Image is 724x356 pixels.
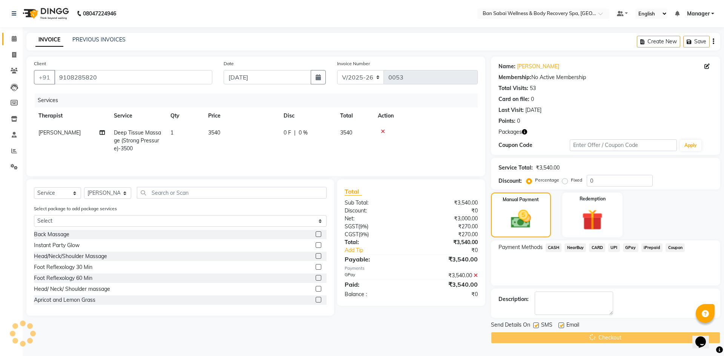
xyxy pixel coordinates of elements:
[680,140,701,151] button: Apply
[137,187,327,199] input: Search or Scan
[339,207,411,215] div: Discount:
[423,246,483,254] div: ₹0
[339,255,411,264] div: Payable:
[411,215,483,223] div: ₹3,000.00
[530,84,536,92] div: 53
[345,188,362,196] span: Total
[411,207,483,215] div: ₹0
[337,60,370,67] label: Invoice Number
[499,295,529,303] div: Description:
[517,63,559,70] a: [PERSON_NAME]
[692,326,716,348] iframe: chat widget
[339,238,411,246] div: Total:
[299,129,308,137] span: 0 %
[546,243,562,252] span: CASH
[499,63,515,70] div: Name:
[339,246,423,254] a: Add Tip
[339,231,411,238] div: ( )
[499,84,528,92] div: Total Visits:
[34,241,80,249] div: Instant Party Glow
[345,223,358,230] span: SGST
[339,223,411,231] div: ( )
[208,129,220,136] span: 3540
[224,60,234,67] label: Date
[339,215,411,223] div: Net:
[339,199,411,207] div: Sub Total:
[204,107,279,124] th: Price
[34,296,95,304] div: Apricot and Lemon Grass
[336,107,373,124] th: Total
[170,129,173,136] span: 1
[411,231,483,238] div: ₹270.00
[54,70,212,84] input: Search by Name/Mobile/Email/Code
[109,107,166,124] th: Service
[499,73,713,81] div: No Active Membership
[411,199,483,207] div: ₹3,540.00
[683,36,710,47] button: Save
[34,231,69,238] div: Back Massage
[72,36,126,43] a: PREVIOUS INVOICES
[339,290,411,298] div: Balance :
[345,265,478,272] div: Payments
[570,139,677,151] input: Enter Offer / Coupon Code
[19,3,71,24] img: logo
[34,252,107,260] div: Head/Neck/Shoulder Massage
[345,231,359,238] span: CGST
[339,272,411,280] div: GPay
[411,255,483,264] div: ₹3,540.00
[566,321,579,330] span: Email
[541,321,552,330] span: SMS
[499,106,524,114] div: Last Visit:
[623,243,638,252] span: GPay
[279,107,336,124] th: Disc
[83,3,116,24] b: 08047224946
[517,117,520,125] div: 0
[499,73,531,81] div: Membership:
[666,243,685,252] span: Coupon
[637,36,680,47] button: Create New
[641,243,663,252] span: iPrepaid
[114,129,161,152] span: Deep Tissue Massage (Strong Pressure)-3500
[34,70,55,84] button: +91
[340,129,352,136] span: 3540
[564,243,586,252] span: NearBuy
[499,141,570,149] div: Coupon Code
[34,274,92,282] div: Foot Reflexology 60 Min
[499,117,515,125] div: Points:
[411,238,483,246] div: ₹3,540.00
[411,272,483,280] div: ₹3,540.00
[687,10,710,18] span: Manager
[284,129,291,137] span: 0 F
[339,280,411,289] div: Paid:
[499,177,522,185] div: Discount:
[373,107,478,124] th: Action
[34,60,46,67] label: Client
[531,95,534,103] div: 0
[34,205,117,212] label: Select package to add package services
[580,196,606,202] label: Redemption
[411,280,483,289] div: ₹3,540.00
[499,95,529,103] div: Card on file:
[35,33,63,47] a: INVOICE
[525,106,541,114] div: [DATE]
[294,129,296,137] span: |
[505,208,537,231] img: _cash.svg
[575,207,609,233] img: _gift.svg
[166,107,204,124] th: Qty
[571,177,582,183] label: Fixed
[35,93,483,107] div: Services
[38,129,81,136] span: [PERSON_NAME]
[34,285,110,293] div: Head/ Neck/ Shoulder massage
[360,223,367,229] span: 9%
[535,177,559,183] label: Percentage
[503,196,539,203] label: Manual Payment
[499,164,533,172] div: Service Total:
[491,321,530,330] span: Send Details On
[608,243,620,252] span: UPI
[499,243,543,251] span: Payment Methods
[411,290,483,298] div: ₹0
[360,231,367,237] span: 9%
[536,164,560,172] div: ₹3,540.00
[34,107,109,124] th: Therapist
[589,243,605,252] span: CARD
